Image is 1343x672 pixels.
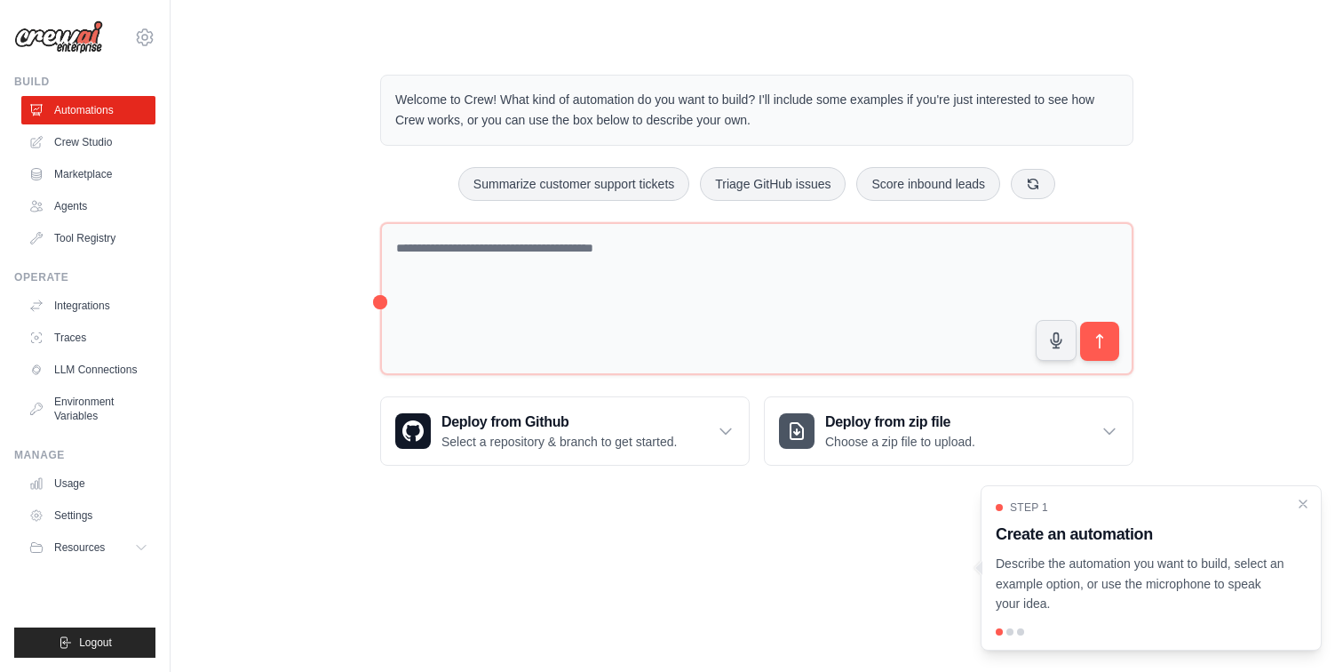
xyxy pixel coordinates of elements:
span: Step 1 [1010,500,1048,515]
button: Resources [21,533,155,562]
a: Marketplace [21,160,155,188]
img: Logo [14,20,103,54]
p: Welcome to Crew! What kind of automation do you want to build? I'll include some examples if you'... [395,90,1118,131]
a: Traces [21,324,155,352]
a: LLM Connections [21,356,155,384]
a: Crew Studio [21,128,155,156]
div: Operate [14,270,155,284]
button: Triage GitHub issues [700,167,846,201]
h3: Create an automation [996,522,1285,547]
span: Logout [79,636,112,650]
h3: Deploy from Github [441,412,677,433]
p: Select a repository & branch to get started. [441,433,677,451]
p: Describe the automation you want to build, select an example option, or use the microphone to spe... [996,554,1285,614]
a: Integrations [21,292,155,320]
a: Usage [21,469,155,498]
div: Manage [14,448,155,462]
div: Build [14,75,155,89]
a: Tool Registry [21,224,155,252]
p: Choose a zip file to upload. [825,433,975,451]
a: Settings [21,501,155,530]
a: Automations [21,96,155,124]
button: Close walkthrough [1296,497,1310,511]
a: Agents [21,192,155,220]
button: Logout [14,628,155,658]
button: Score inbound leads [856,167,1000,201]
a: Environment Variables [21,388,155,430]
span: Resources [54,540,105,555]
button: Summarize customer support tickets [458,167,689,201]
h3: Deploy from zip file [825,412,975,433]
